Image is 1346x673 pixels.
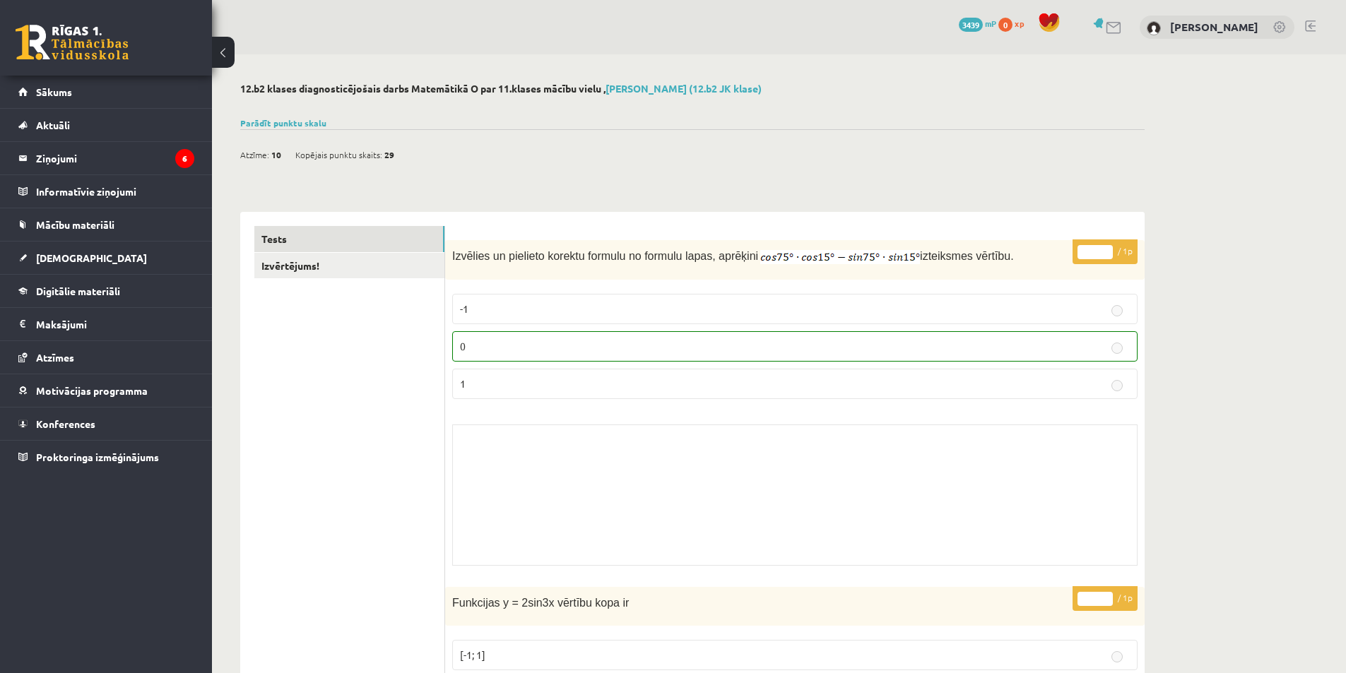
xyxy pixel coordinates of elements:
span: 3439 [959,18,983,32]
img: Sigurds Kozlovskis [1147,21,1161,35]
a: Digitālie materiāli [18,275,194,307]
a: Sākums [18,76,194,108]
a: Motivācijas programma [18,374,194,407]
p: / 1p [1073,239,1138,264]
a: 0 xp [998,18,1031,29]
span: Sākums [36,85,72,98]
a: 3439 mP [959,18,996,29]
a: Proktoringa izmēģinājums [18,441,194,473]
a: [PERSON_NAME] (12.b2 JK klase) [606,82,762,95]
span: izteiksmes vērtību. [920,250,1013,262]
a: Maksājumi [18,308,194,340]
span: 1 [460,377,466,390]
a: Tests [254,226,444,252]
span: 29 [384,144,394,165]
legend: Ziņojumi [36,142,194,174]
span: mP [985,18,996,29]
p: / 1p [1073,586,1138,611]
span: Mācību materiāli [36,218,114,231]
a: Rīgas 1. Tālmācības vidusskola [16,25,129,60]
span: 10 [271,144,281,165]
img: iNb4EBL9NbsPLqz+hlunoT3sIBvExvwcqrP+MXJDvaMA+oaRsAAAAASUVORK5CYII= [760,250,920,264]
span: [DEMOGRAPHIC_DATA] [36,251,147,264]
span: 0 [460,340,466,352]
span: Atzīmes [36,351,74,364]
input: -1 [1111,305,1123,316]
a: Atzīmes [18,341,194,374]
span: Proktoringa izmēģinājums [36,451,159,463]
input: 1 [1111,380,1123,391]
legend: Informatīvie ziņojumi [36,175,194,208]
a: Aktuāli [18,109,194,141]
span: -1 [460,302,468,315]
a: Konferences [18,407,194,440]
span: Atzīme: [240,144,269,165]
span: Konferences [36,417,95,430]
h2: 12.b2 klases diagnosticējošais darbs Matemātikā O par 11.klases mācību vielu , [240,83,1145,95]
span: 0 [998,18,1013,32]
a: [PERSON_NAME] [1170,20,1258,34]
a: Informatīvie ziņojumi [18,175,194,208]
span: Funkcijas y = 2sin3x vērtību kopa ir [452,597,629,609]
a: Izvērtējums! [254,253,444,279]
legend: Maksājumi [36,308,194,340]
span: Aktuāli [36,119,70,131]
span: [-1; 1] [460,648,485,661]
input: 0 [1111,343,1123,354]
span: xp [1015,18,1024,29]
input: [-1; 1] [1111,651,1123,662]
a: Mācību materiāli [18,208,194,241]
span: Digitālie materiāli [36,285,120,297]
a: Ziņojumi6 [18,142,194,174]
span: Motivācijas programma [36,384,148,397]
a: [DEMOGRAPHIC_DATA] [18,242,194,274]
i: 6 [175,149,194,168]
a: Parādīt punktu skalu [240,117,326,129]
span: Kopējais punktu skaits: [295,144,382,165]
span: Izvēlies un pielieto korektu formulu no formulu lapas, aprēķini [452,250,758,262]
